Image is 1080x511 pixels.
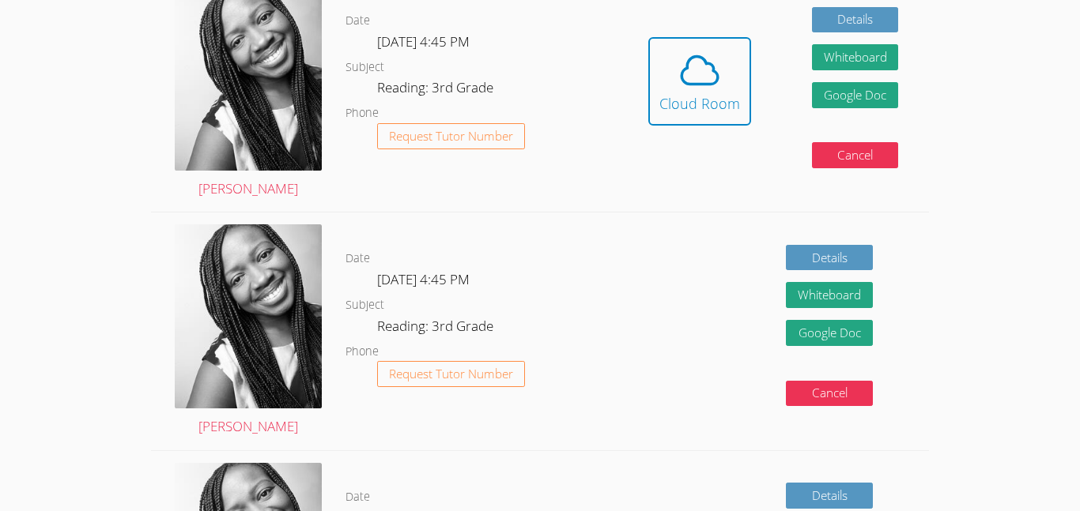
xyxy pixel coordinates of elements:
[786,245,873,271] a: Details
[648,37,751,126] button: Cloud Room
[346,103,379,123] dt: Phone
[377,270,470,288] span: [DATE] 4:45 PM
[346,11,370,31] dt: Date
[346,249,370,269] dt: Date
[346,58,384,77] dt: Subject
[377,32,470,51] span: [DATE] 4:45 PM
[377,77,497,103] dd: Reading: 3rd Grade
[659,92,740,115] div: Cloud Room
[786,320,873,346] a: Google Doc
[389,368,513,380] span: Request Tutor Number
[175,224,322,438] a: [PERSON_NAME]
[346,342,379,362] dt: Phone
[377,361,525,387] button: Request Tutor Number
[377,315,497,342] dd: Reading: 3rd Grade
[812,44,899,70] button: Whiteboard
[786,483,873,509] a: Details
[377,123,525,149] button: Request Tutor Number
[346,487,370,507] dt: Date
[786,282,873,308] button: Whiteboard
[812,142,899,168] button: Cancel
[175,224,322,408] img: avatar.png
[812,82,899,108] a: Google Doc
[812,7,899,33] a: Details
[346,295,384,315] dt: Subject
[786,381,873,407] button: Cancel
[389,130,513,142] span: Request Tutor Number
